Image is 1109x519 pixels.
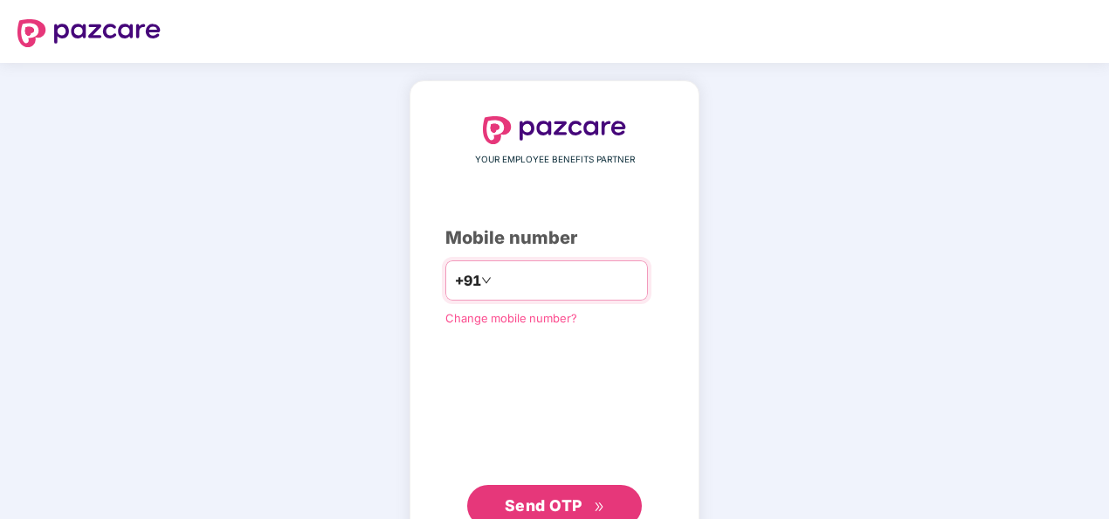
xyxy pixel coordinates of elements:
div: Mobile number [445,225,664,252]
span: Send OTP [505,496,582,515]
span: down [481,275,492,286]
a: Change mobile number? [445,311,577,325]
img: logo [17,19,161,47]
span: YOUR EMPLOYEE BENEFITS PARTNER [475,153,635,167]
span: +91 [455,270,481,292]
img: logo [483,116,626,144]
span: double-right [594,502,605,513]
